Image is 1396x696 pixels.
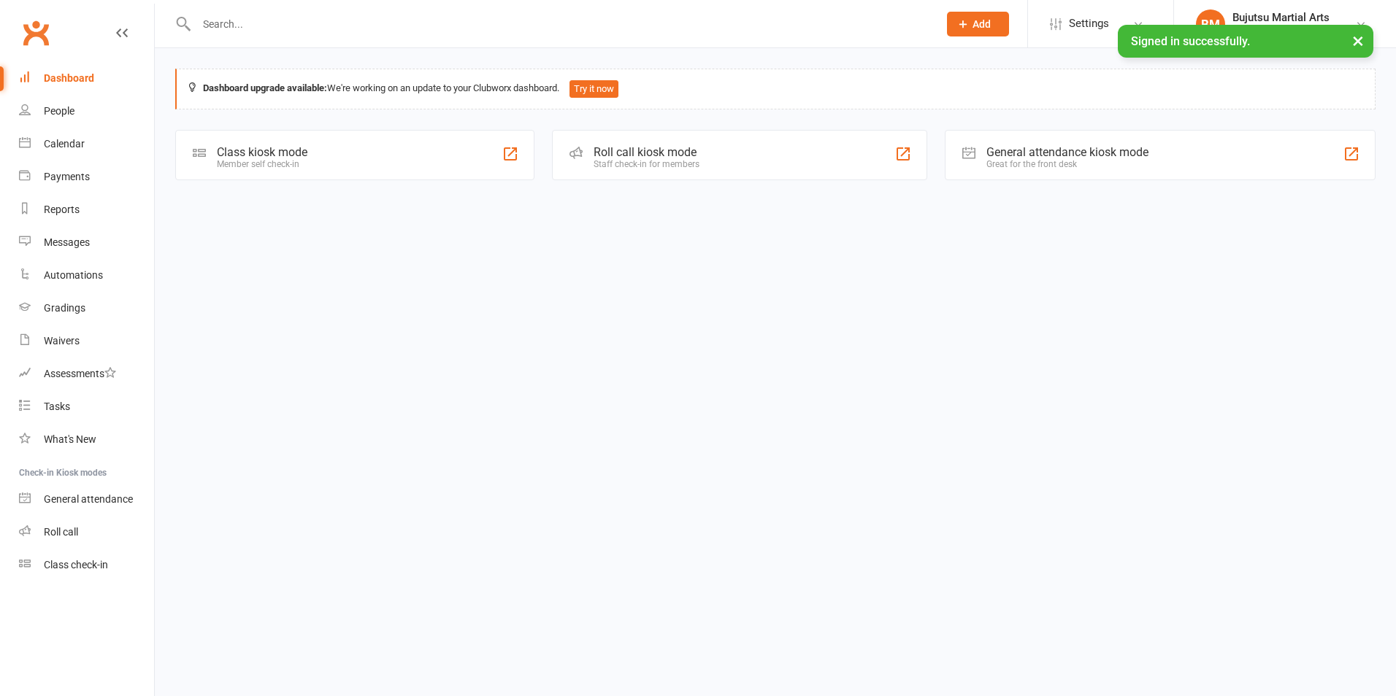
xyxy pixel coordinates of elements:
a: Assessments [19,357,154,390]
a: Reports [19,193,154,226]
div: Assessments [44,368,116,379]
div: Waivers [44,335,80,347]
button: Add [947,12,1009,36]
div: Roll call [44,526,78,538]
a: Clubworx [18,15,54,51]
div: Bujutsu Martial Arts Centre [1232,24,1355,37]
a: Waivers [19,325,154,357]
div: General attendance kiosk mode [986,145,1148,159]
a: What's New [19,423,154,456]
button: Try it now [569,80,618,98]
div: Great for the front desk [986,159,1148,169]
span: Add [973,18,991,30]
button: × [1345,25,1371,56]
span: Settings [1069,7,1109,40]
div: Automations [44,269,103,281]
div: Dashboard [44,72,94,84]
div: Member self check-in [217,159,307,169]
a: Tasks [19,390,154,423]
div: Tasks [44,401,70,412]
strong: Dashboard upgrade available: [203,82,327,93]
div: Messages [44,236,90,248]
a: Messages [19,226,154,259]
a: General attendance kiosk mode [19,483,154,516]
div: People [44,105,74,117]
div: Gradings [44,302,85,314]
span: Signed in successfully. [1131,34,1250,48]
div: Class check-in [44,559,108,571]
a: Payments [19,161,154,193]
input: Search... [192,14,928,34]
div: We're working on an update to your Clubworx dashboard. [175,69,1376,109]
a: People [19,95,154,128]
a: Dashboard [19,62,154,95]
div: What's New [44,433,96,445]
a: Roll call [19,516,154,549]
div: Staff check-in for members [594,159,699,169]
a: Calendar [19,128,154,161]
a: Class kiosk mode [19,549,154,581]
div: General attendance [44,493,133,505]
div: Roll call kiosk mode [594,145,699,159]
div: Calendar [44,138,85,150]
div: Reports [44,204,80,215]
a: Gradings [19,292,154,325]
div: Payments [44,171,90,182]
a: Automations [19,259,154,292]
div: BM [1196,9,1225,39]
div: Bujutsu Martial Arts [1232,11,1355,24]
div: Class kiosk mode [217,145,307,159]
